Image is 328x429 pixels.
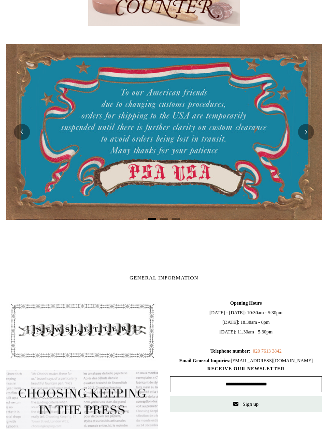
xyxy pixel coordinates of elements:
button: Page 2 [160,218,168,220]
button: Previous [14,124,30,140]
img: USA PSA .jpg__PID:33428022-6587-48b7-8b57-d7eefc91f15a [6,44,322,220]
b: : [249,349,250,354]
button: Page 1 [148,218,156,220]
span: GENERAL INFORMATION [130,275,198,281]
span: RECEIVE OUR NEWSLETTER [170,366,322,373]
img: pf-4db91bb9--1305-Newsletter-Button_1200x.jpg [6,299,158,363]
a: 020 7613 3842 [253,349,282,354]
button: Next [298,124,314,140]
b: Telephone number [210,349,250,354]
b: Email General Inquiries: [179,358,231,364]
button: Sign up [170,397,322,413]
span: Sign up [242,401,258,407]
button: Page 3 [172,218,180,220]
span: [EMAIL_ADDRESS][DOMAIN_NAME] [179,358,313,364]
span: [DATE] - [DATE]: 10:30am - 5:30pm [DATE]: 10.30am - 6pm [DATE]: 11.30am - 5.30pm [170,299,322,366]
b: Opening Hours [230,301,262,306]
